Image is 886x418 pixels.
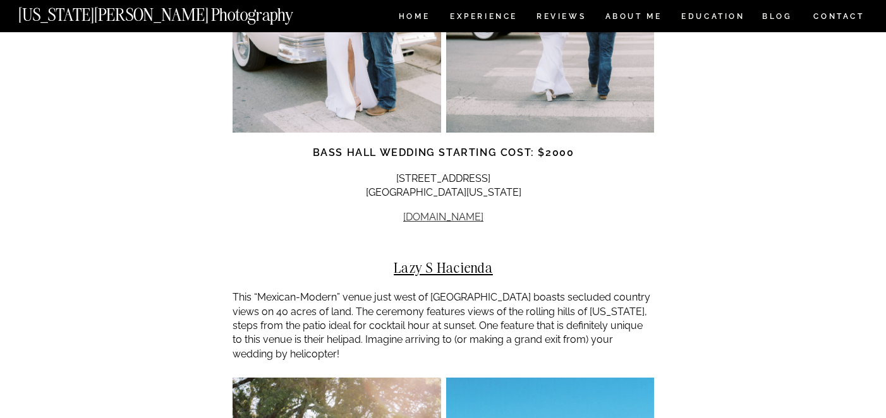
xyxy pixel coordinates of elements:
p: [STREET_ADDRESS] [GEOGRAPHIC_DATA][US_STATE] [233,172,654,200]
a: Experience [450,13,516,23]
strong: Bass Hall wedding starting cost: $2000 [313,146,574,158]
p: This “Mexican-Modern” venue just west of [GEOGRAPHIC_DATA] boasts secluded country views on 40 ac... [233,290,654,361]
h2: Lazy S Hacienda [233,260,654,275]
a: ABOUT ME [605,13,662,23]
a: BLOG [762,13,792,23]
a: HOME [396,13,432,23]
a: CONTACT [813,9,865,23]
a: [DOMAIN_NAME] [403,211,483,223]
a: [US_STATE][PERSON_NAME] Photography [18,6,336,17]
a: EDUCATION [680,13,746,23]
a: REVIEWS [537,13,584,23]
